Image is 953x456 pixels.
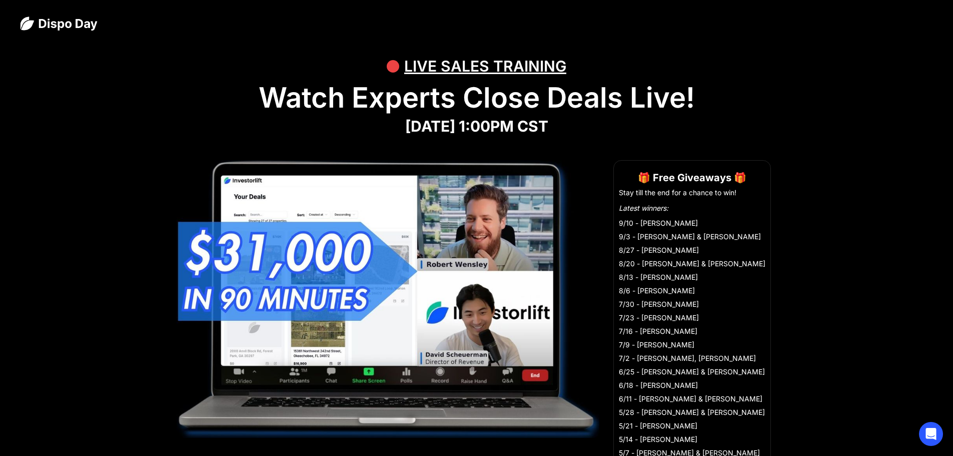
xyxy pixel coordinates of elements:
strong: [DATE] 1:00PM CST [405,117,548,135]
div: Open Intercom Messenger [919,422,943,446]
li: Stay till the end for a chance to win! [619,188,765,198]
div: LIVE SALES TRAINING [404,51,566,81]
em: Latest winners: [619,204,668,212]
strong: 🎁 Free Giveaways 🎁 [638,172,746,184]
h1: Watch Experts Close Deals Live! [20,81,933,115]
